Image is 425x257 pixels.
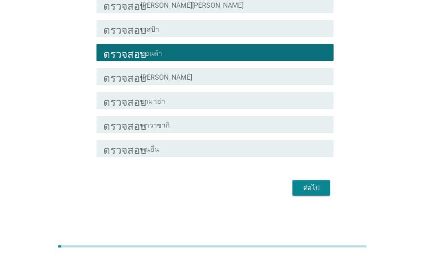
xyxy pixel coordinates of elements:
[141,145,159,153] font: คนอื่น
[141,49,162,57] font: ฮอนด้า
[103,96,146,106] font: ตรวจสอบ
[141,25,159,33] font: เวสป้า
[103,143,146,154] font: ตรวจสอบ
[141,121,170,129] font: คาวาซากิ
[103,24,146,34] font: ตรวจสอบ
[103,72,146,82] font: ตรวจสอบ
[103,48,146,58] font: ตรวจสอบ
[141,97,165,105] font: ยามาฮ่า
[303,184,320,192] font: ต่อไป
[103,120,146,130] font: ตรวจสอบ
[141,1,244,9] font: [PERSON_NAME][PERSON_NAME]
[292,180,330,196] button: ต่อไป
[141,73,192,81] font: [PERSON_NAME]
